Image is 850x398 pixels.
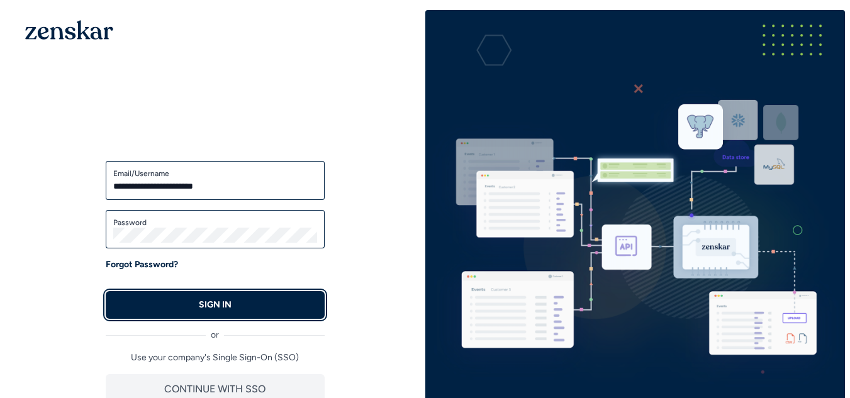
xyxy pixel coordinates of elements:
[199,299,232,311] p: SIGN IN
[113,169,317,179] label: Email/Username
[106,351,325,364] p: Use your company's Single Sign-On (SSO)
[113,218,317,228] label: Password
[106,319,325,341] div: or
[106,291,325,319] button: SIGN IN
[106,258,178,271] a: Forgot Password?
[25,20,113,40] img: 1OGAJ2xQqyY4LXKgY66KYq0eOWRCkrZdAb3gUhuVAqdWPZE9SRJmCz+oDMSn4zDLXe31Ii730ItAGKgCKgCCgCikA4Av8PJUP...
